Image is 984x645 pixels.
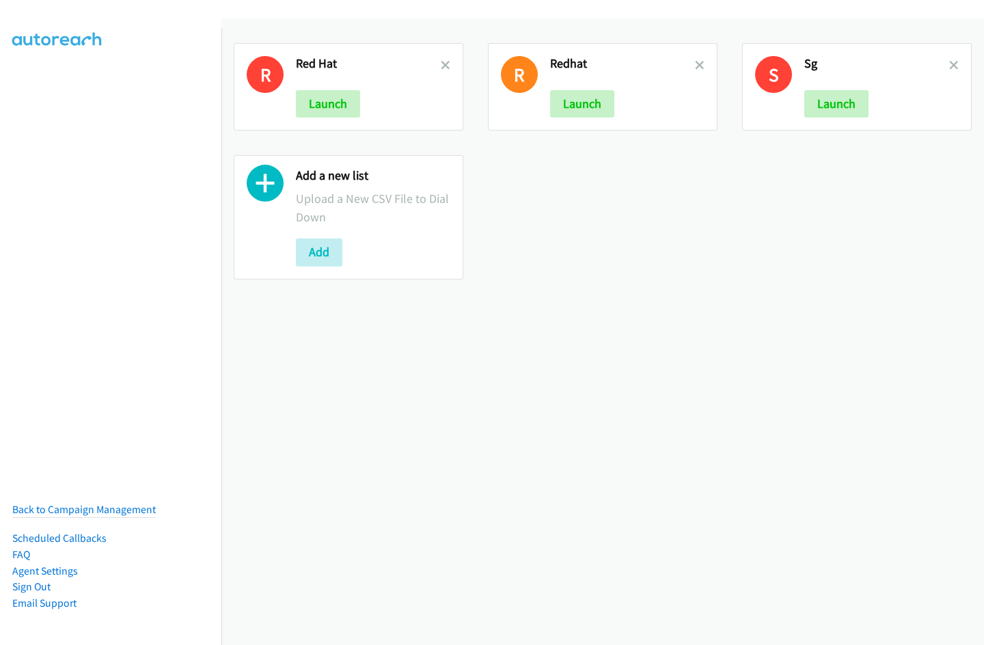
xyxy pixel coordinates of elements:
h2: Red Hat [296,56,441,72]
a: Back to Campaign Management [12,503,156,516]
p: Upload a New CSV File to Dial Down [296,189,450,226]
a: Agent Settings [12,564,78,577]
a: FAQ [12,548,30,561]
h2: Add a new list [296,168,450,184]
a: Email Support [12,596,77,609]
button: Launch [550,90,614,118]
a: Scheduled Callbacks [12,532,107,545]
button: Add [296,238,342,266]
button: Launch [804,90,869,118]
h2: Redhat [550,56,695,72]
h1: S [755,56,792,93]
h2: Sg [804,56,949,72]
h1: R [247,56,284,93]
a: Sign Out [12,580,51,593]
h1: R [501,56,538,93]
button: Launch [296,90,360,118]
